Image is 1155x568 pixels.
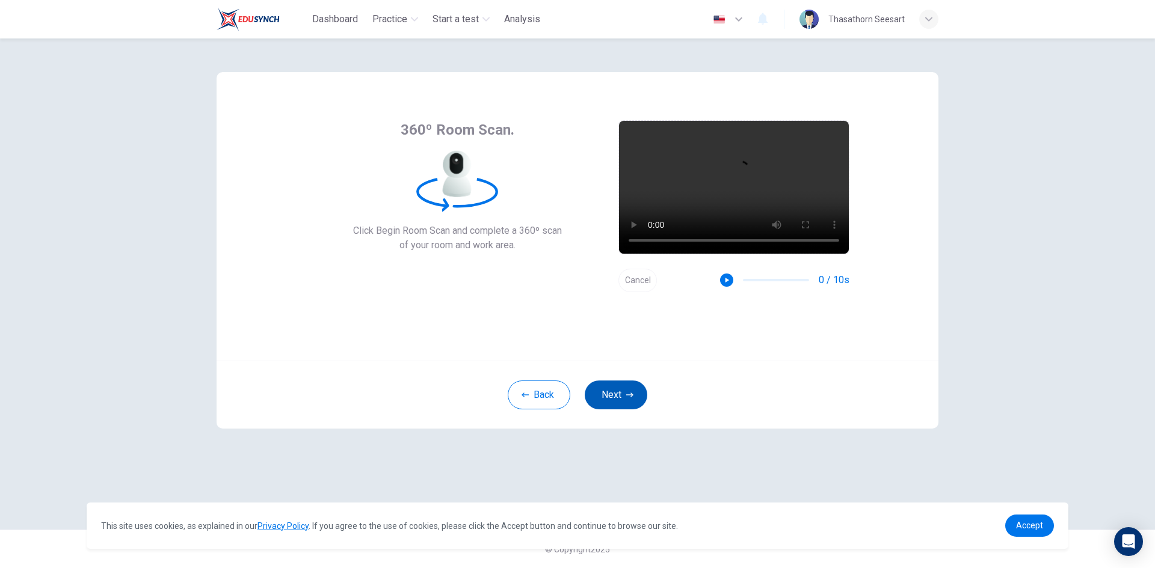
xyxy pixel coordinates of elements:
span: Accept [1016,521,1043,530]
a: dismiss cookie message [1005,515,1054,537]
img: en [712,15,727,24]
span: 360º Room Scan. [401,120,514,139]
button: Cancel [618,269,657,292]
div: cookieconsent [87,502,1068,549]
span: Start a test [433,12,479,26]
button: Dashboard [307,8,363,30]
span: © Copyright 2025 [545,545,610,554]
span: Analysis [504,12,540,26]
img: Profile picture [799,10,819,29]
span: Practice [372,12,407,26]
button: Start a test [428,8,494,30]
span: Dashboard [312,12,358,26]
span: 0 / 10s [819,273,849,287]
button: Practice [368,8,423,30]
div: Open Intercom Messenger [1114,527,1143,556]
img: Train Test logo [217,7,280,31]
button: Analysis [499,8,545,30]
button: Back [508,380,570,409]
a: Train Test logo [217,7,307,31]
button: Next [585,380,647,409]
span: Click Begin Room Scan and complete a 360º scan [353,224,562,238]
div: Thasathorn Seesart [828,12,905,26]
span: of your room and work area. [353,238,562,252]
span: This site uses cookies, as explained in our . If you agree to the use of cookies, please click th... [101,521,678,531]
a: Privacy Policy [257,521,309,531]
